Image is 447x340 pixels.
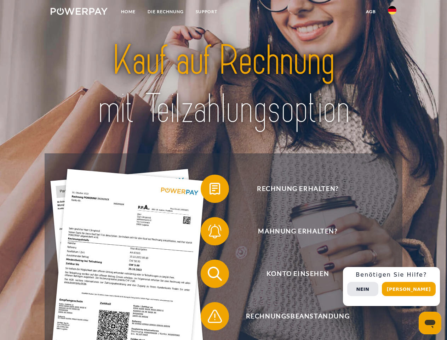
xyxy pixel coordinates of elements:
span: Rechnung erhalten? [211,175,384,203]
img: logo-powerpay-white.svg [51,8,108,15]
iframe: Schaltfläche zum Öffnen des Messaging-Fensters [419,312,441,334]
span: Konto einsehen [211,260,384,288]
img: qb_search.svg [206,265,224,283]
div: Schnellhilfe [343,267,440,306]
img: qb_warning.svg [206,307,224,325]
button: Mahnung erhalten? [201,217,385,245]
span: Rechnungsbeanstandung [211,302,384,330]
img: qb_bill.svg [206,180,224,198]
button: Rechnung erhalten? [201,175,385,203]
a: Home [115,5,142,18]
button: [PERSON_NAME] [382,282,436,296]
span: Mahnung erhalten? [211,217,384,245]
button: Nein [347,282,378,296]
img: qb_bell.svg [206,222,224,240]
a: agb [360,5,382,18]
button: Rechnungsbeanstandung [201,302,385,330]
button: Konto einsehen [201,260,385,288]
h3: Benötigen Sie Hilfe? [347,271,436,278]
img: title-powerpay_de.svg [68,34,379,136]
img: de [388,6,396,15]
a: DIE RECHNUNG [142,5,190,18]
a: SUPPORT [190,5,223,18]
